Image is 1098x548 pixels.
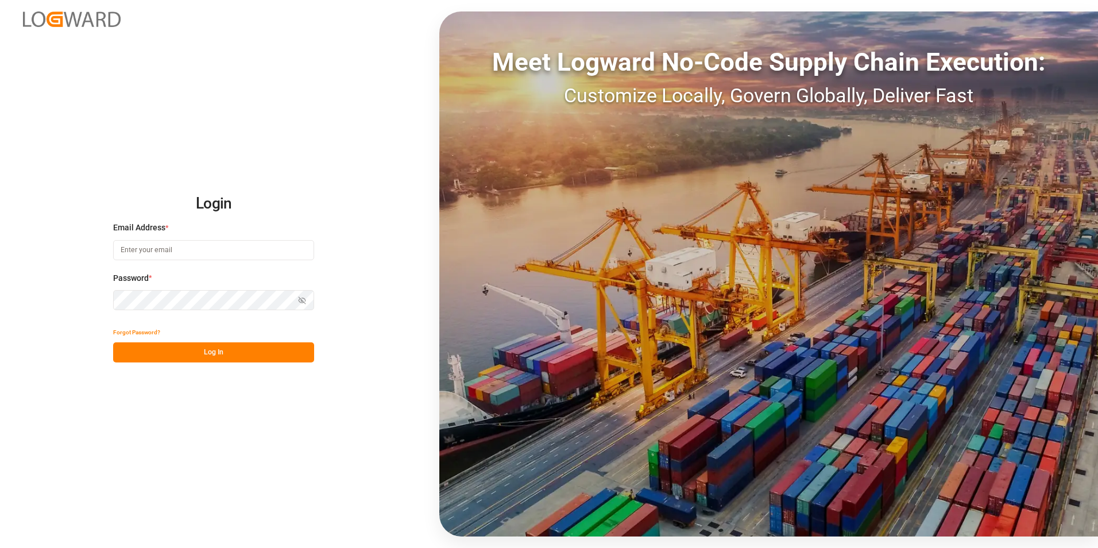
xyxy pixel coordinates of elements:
[113,272,149,284] span: Password
[113,322,160,342] button: Forgot Password?
[113,186,314,222] h2: Login
[113,342,314,362] button: Log In
[113,222,165,234] span: Email Address
[439,81,1098,110] div: Customize Locally, Govern Globally, Deliver Fast
[113,240,314,260] input: Enter your email
[23,11,121,27] img: Logward_new_orange.png
[439,43,1098,81] div: Meet Logward No-Code Supply Chain Execution:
